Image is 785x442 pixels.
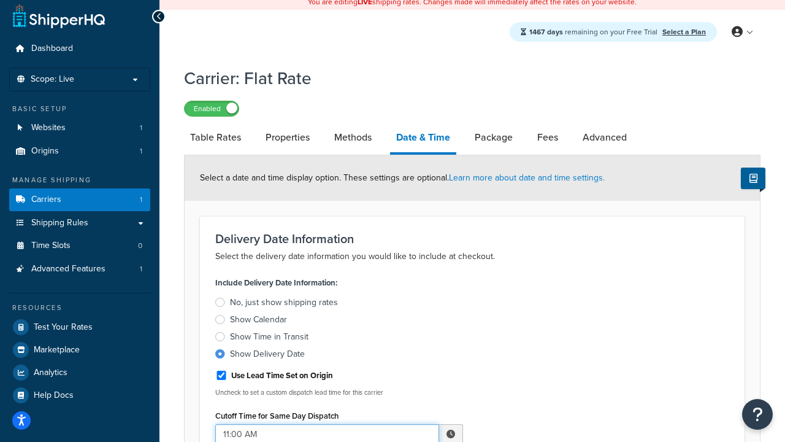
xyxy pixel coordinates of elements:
[34,345,80,355] span: Marketplace
[140,264,142,274] span: 1
[34,368,67,378] span: Analytics
[230,297,338,309] div: No, just show shipping rates
[9,316,150,338] a: Test Your Rates
[742,399,773,430] button: Open Resource Center
[230,348,305,360] div: Show Delivery Date
[9,37,150,60] a: Dashboard
[662,26,706,37] a: Select a Plan
[138,241,142,251] span: 0
[9,235,150,257] li: Time Slots
[230,314,287,326] div: Show Calendar
[9,212,150,235] a: Shipping Rules
[184,66,745,90] h1: Carrier: Flat Rate
[31,195,61,205] span: Carriers
[259,123,316,152] a: Properties
[215,411,339,421] label: Cutoff Time for Same Day Dispatch
[9,258,150,281] a: Advanced Features1
[31,123,66,133] span: Websites
[531,123,564,152] a: Fees
[328,123,378,152] a: Methods
[390,123,456,155] a: Date & Time
[31,74,74,85] span: Scope: Live
[140,123,142,133] span: 1
[31,264,105,274] span: Advanced Features
[140,195,142,205] span: 1
[9,104,150,114] div: Basic Setup
[576,123,633,152] a: Advanced
[9,175,150,185] div: Manage Shipping
[9,362,150,384] a: Analytics
[529,26,659,37] span: remaining on your Free Trial
[231,370,333,381] label: Use Lead Time Set on Origin
[9,235,150,257] a: Time Slots0
[215,274,337,292] label: Include Delivery Date Information:
[9,339,150,361] a: Marketplace
[184,123,247,152] a: Table Rates
[9,258,150,281] li: Advanced Features
[215,232,729,246] h3: Delivery Date Information
[31,44,73,54] span: Dashboard
[9,188,150,211] a: Carriers1
[9,140,150,163] li: Origins
[34,390,74,401] span: Help Docs
[9,117,150,139] a: Websites1
[140,146,142,157] span: 1
[529,26,563,37] strong: 1467 days
[31,146,59,157] span: Origins
[185,101,239,116] label: Enabled
[200,171,605,184] span: Select a date and time display option. These settings are optional.
[31,241,71,251] span: Time Slots
[741,168,765,189] button: Show Help Docs
[9,188,150,211] li: Carriers
[469,123,519,152] a: Package
[230,331,308,343] div: Show Time in Transit
[9,117,150,139] li: Websites
[9,384,150,406] a: Help Docs
[9,140,150,163] a: Origins1
[215,249,729,264] p: Select the delivery date information you would like to include at checkout.
[31,218,88,228] span: Shipping Rules
[215,388,463,397] p: Uncheck to set a custom dispatch lead time for this carrier
[9,303,150,313] div: Resources
[34,322,93,333] span: Test Your Rates
[449,171,605,184] a: Learn more about date and time settings.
